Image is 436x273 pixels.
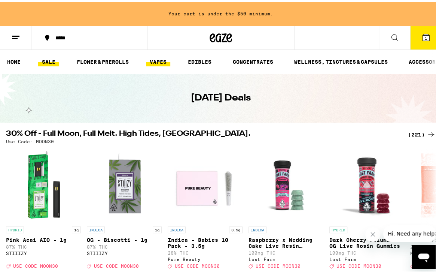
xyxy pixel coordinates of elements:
[365,225,380,240] iframe: Close message
[87,146,162,221] img: STIIIZY - OG - Biscotti - 1g
[73,55,132,64] a: FLOWER & PREROLLS
[87,243,162,247] p: 87% THC
[329,225,347,231] p: HYBRID
[72,225,81,231] p: 1g
[329,146,404,221] img: Lost Farm - Dark Cherry Illuminati OG Live Rosin Gummies
[3,55,24,64] a: HOME
[146,55,170,64] a: VAPES
[6,146,81,270] a: Open page for Pink Acai AIO - 1g from STIIIZY
[6,243,81,247] p: 87% THC
[191,90,251,103] h1: [DATE] Deals
[229,225,243,231] p: 3.5g
[6,137,54,142] p: Use Code: MOON30
[13,262,58,267] span: USE CODE MOON30
[168,146,243,270] a: Open page for Indica - Babies 10 Pack - 3.5g from Pure Beauty
[249,225,266,231] p: INDICA
[184,55,215,64] a: EDIBLES
[290,55,391,64] a: WELLNESS, TINCTURES & CAPSULES
[329,249,404,253] p: 100mg THC
[168,249,243,253] p: 28% THC
[94,262,139,267] span: USE CODE MOON30
[168,255,243,260] div: Pure Beauty
[6,146,81,221] img: STIIIZY - Pink Acai AIO - 1g
[229,55,277,64] a: CONCENTRATES
[249,249,323,253] p: 100mg THC
[4,5,54,11] span: Hi. Need any help?
[87,235,162,241] p: OG - Biscotti - 1g
[87,146,162,270] a: Open page for OG - Biscotti - 1g from STIIIZY
[249,146,323,270] a: Open page for Raspberry x Wedding Cake Live Resin Gummies from Lost Farm
[6,225,24,231] p: HYBRID
[6,128,399,137] h2: 30% Off - Full Moon, Full Melt. High Tides, [GEOGRAPHIC_DATA].
[87,249,162,254] div: STIIIZY
[249,235,323,247] p: Raspberry x Wedding Cake Live Resin Gummies
[336,262,381,267] span: USE CODE MOON30
[412,243,436,267] iframe: Button to launch messaging window
[168,146,243,221] img: Pure Beauty - Indica - Babies 10 Pack - 3.5g
[175,262,220,267] span: USE CODE MOON30
[153,225,162,231] p: 1g
[6,249,81,254] div: STIIIZY
[38,55,59,64] a: SALE
[249,146,323,221] img: Lost Farm - Raspberry x Wedding Cake Live Resin Gummies
[329,255,404,260] div: Lost Farm
[329,146,404,270] a: Open page for Dark Cherry Illuminati OG Live Rosin Gummies from Lost Farm
[168,235,243,247] p: Indica - Babies 10 Pack - 3.5g
[383,223,436,240] iframe: Message from company
[329,235,404,247] p: Dark Cherry Illuminati OG Live Rosin Gummies
[168,225,186,231] p: INDICA
[87,225,105,231] p: INDICA
[425,34,427,39] span: 1
[6,235,81,241] p: Pink Acai AIO - 1g
[256,262,301,267] span: USE CODE MOON30
[408,128,436,137] a: (221)
[249,255,323,260] div: Lost Farm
